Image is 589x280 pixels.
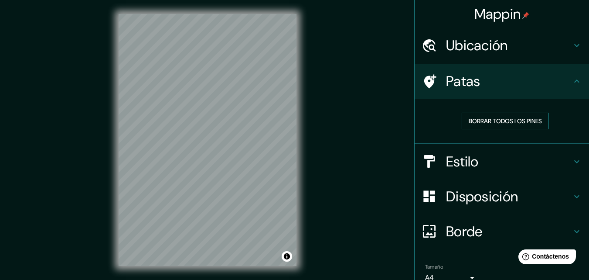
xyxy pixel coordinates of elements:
font: Tamaño [425,263,443,270]
font: Disposición [446,187,518,206]
canvas: Mapa [119,14,296,266]
div: Patas [415,64,589,99]
button: Activar o desactivar atribución [282,251,292,262]
font: Mappin [474,5,521,23]
font: Borde [446,222,483,241]
font: Borrar todos los pines [469,117,542,125]
div: Ubicación [415,28,589,63]
div: Borde [415,214,589,249]
font: Estilo [446,152,479,171]
font: Ubicación [446,36,508,55]
iframe: Lanzador de widgets de ayuda [511,246,579,270]
img: pin-icon.png [522,12,529,19]
button: Borrar todos los pines [462,113,549,129]
div: Estilo [415,144,589,179]
font: Patas [446,72,480,90]
div: Disposición [415,179,589,214]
